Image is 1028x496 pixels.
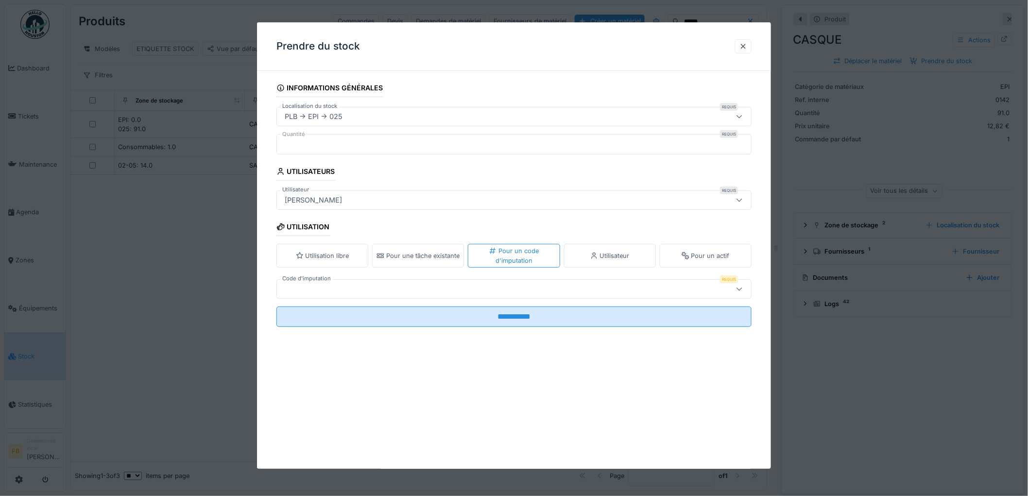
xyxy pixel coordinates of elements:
div: Requis [720,103,738,111]
div: Pour un actif [682,251,730,260]
label: Code d'imputation [280,274,333,283]
h3: Prendre du stock [276,40,360,52]
div: Informations générales [276,81,383,97]
div: Utilisation libre [296,251,349,260]
label: Utilisateur [280,186,311,194]
div: Pour une tâche existante [377,251,460,260]
div: Requis [720,275,738,283]
div: Requis [720,187,738,194]
div: Pour un code d'imputation [472,246,555,265]
div: Utilisateurs [276,164,335,181]
div: PLB -> EPI -> 025 [281,111,346,122]
label: Quantité [280,130,307,138]
label: Localisation du stock [280,102,339,110]
div: Utilisateur [590,251,630,260]
div: Utilisation [276,220,330,236]
div: Requis [720,130,738,138]
div: [PERSON_NAME] [281,195,346,205]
